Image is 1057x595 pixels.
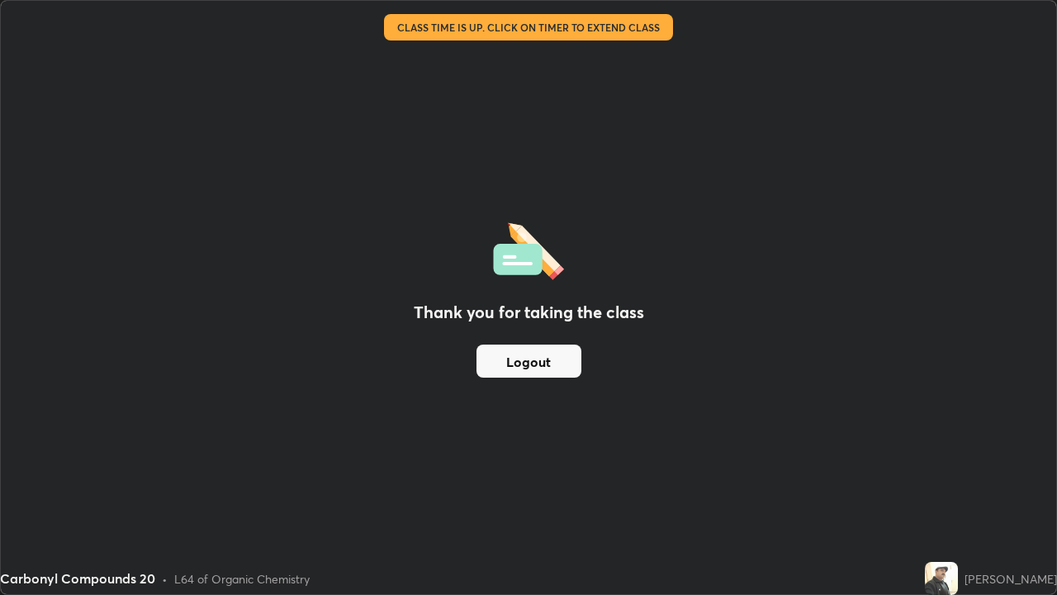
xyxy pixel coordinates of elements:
div: [PERSON_NAME] [965,570,1057,588]
div: L64 of Organic Chemistry [174,570,310,588]
button: Logout [476,345,581,378]
div: • [162,570,168,588]
h2: Thank you for taking the class [414,300,644,325]
img: 8789f57d21a94de8b089b2eaa565dc50.jpg [925,562,958,595]
img: offlineFeedback.1438e8b3.svg [493,217,564,280]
